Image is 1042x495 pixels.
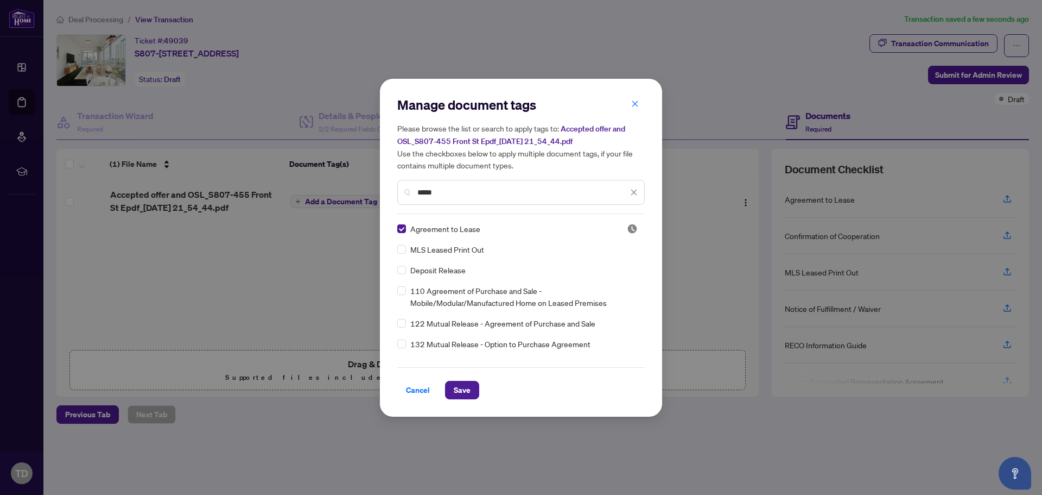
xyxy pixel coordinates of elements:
span: Deposit Release [410,264,466,276]
span: close [631,100,639,108]
span: Accepted offer and OSL_S807-455 Front St Epdf_[DATE] 21_54_44.pdf [397,124,625,146]
button: Cancel [397,381,439,399]
button: Open asap [999,457,1031,490]
span: Agreement to Lease [410,223,480,235]
span: MLS Leased Print Out [410,243,484,255]
span: Save [454,381,471,399]
h2: Manage document tags [397,96,645,114]
span: Pending Review [627,223,638,234]
span: Cancel [406,381,430,399]
span: 122 Mutual Release - Agreement of Purchase and Sale [410,317,595,329]
img: status [627,223,638,234]
span: 132 Mutual Release - Option to Purchase Agreement [410,338,590,350]
span: close [630,189,638,196]
h5: Please browse the list or search to apply tags to: Use the checkboxes below to apply multiple doc... [397,122,645,171]
button: Save [445,381,479,399]
span: 110 Agreement of Purchase and Sale - Mobile/Modular/Manufactured Home on Leased Premises [410,285,638,309]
